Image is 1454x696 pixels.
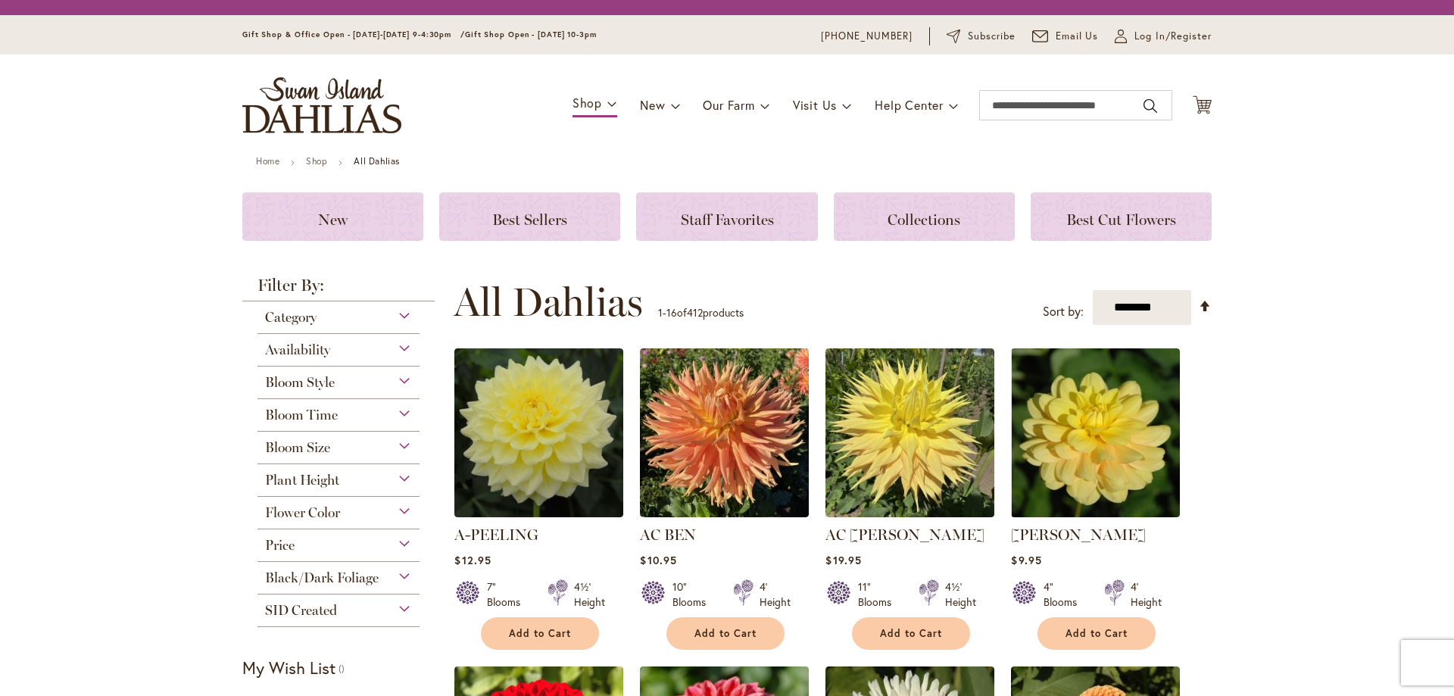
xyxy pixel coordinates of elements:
p: - of products [658,301,744,325]
div: 4" Blooms [1044,579,1086,610]
span: All Dahlias [454,279,643,325]
a: Staff Favorites [636,192,817,241]
span: Staff Favorites [681,211,774,229]
span: New [318,211,348,229]
div: 11" Blooms [858,579,900,610]
span: Bloom Size [265,439,330,456]
span: Gift Shop & Office Open - [DATE]-[DATE] 9-4:30pm / [242,30,465,39]
span: 412 [687,305,703,320]
span: Add to Cart [694,627,757,640]
span: $19.95 [825,553,861,567]
span: 1 [658,305,663,320]
a: Subscribe [947,29,1016,44]
a: [PHONE_NUMBER] [821,29,913,44]
span: Black/Dark Foliage [265,570,379,586]
a: Collections [834,192,1015,241]
a: Best Sellers [439,192,620,241]
span: Category [265,309,317,326]
img: A-Peeling [454,348,623,517]
div: 4' Height [760,579,791,610]
span: Email Us [1056,29,1099,44]
span: Help Center [875,97,944,113]
a: New [242,192,423,241]
span: Price [265,537,295,554]
span: Add to Cart [509,627,571,640]
a: [PERSON_NAME] [1011,526,1146,544]
span: Add to Cart [1066,627,1128,640]
span: Gift Shop Open - [DATE] 10-3pm [465,30,597,39]
strong: Filter By: [242,277,435,301]
a: Best Cut Flowers [1031,192,1212,241]
button: Add to Cart [1037,617,1156,650]
div: 4½' Height [574,579,605,610]
span: $9.95 [1011,553,1041,567]
span: 16 [666,305,677,320]
span: $12.95 [454,553,491,567]
span: Log In/Register [1134,29,1212,44]
span: Subscribe [968,29,1016,44]
a: Shop [306,155,327,167]
a: Log In/Register [1115,29,1212,44]
a: Email Us [1032,29,1099,44]
span: SID Created [265,602,337,619]
div: 4' Height [1131,579,1162,610]
a: A-Peeling [454,506,623,520]
button: Add to Cart [666,617,785,650]
strong: My Wish List [242,657,335,679]
span: Plant Height [265,472,339,488]
a: AC Jeri [825,506,994,520]
span: New [640,97,665,113]
span: Collections [888,211,960,229]
a: AC BEN [640,526,696,544]
button: Add to Cart [481,617,599,650]
span: Visit Us [793,97,837,113]
a: AC BEN [640,506,809,520]
span: Best Sellers [492,211,567,229]
span: Availability [265,342,330,358]
span: Our Farm [703,97,754,113]
div: 7" Blooms [487,579,529,610]
strong: All Dahlias [354,155,400,167]
img: AHOY MATEY [1011,348,1180,517]
span: Bloom Style [265,374,335,391]
img: AC BEN [640,348,809,517]
span: Bloom Time [265,407,338,423]
button: Add to Cart [852,617,970,650]
span: Add to Cart [880,627,942,640]
div: 10" Blooms [672,579,715,610]
a: Home [256,155,279,167]
img: AC Jeri [825,348,994,517]
button: Search [1144,94,1157,118]
span: Best Cut Flowers [1066,211,1176,229]
span: Shop [573,95,602,111]
a: AHOY MATEY [1011,506,1180,520]
span: Flower Color [265,504,340,521]
a: AC [PERSON_NAME] [825,526,984,544]
div: 4½' Height [945,579,976,610]
a: store logo [242,77,401,133]
a: A-PEELING [454,526,538,544]
span: $10.95 [640,553,676,567]
label: Sort by: [1043,298,1084,326]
